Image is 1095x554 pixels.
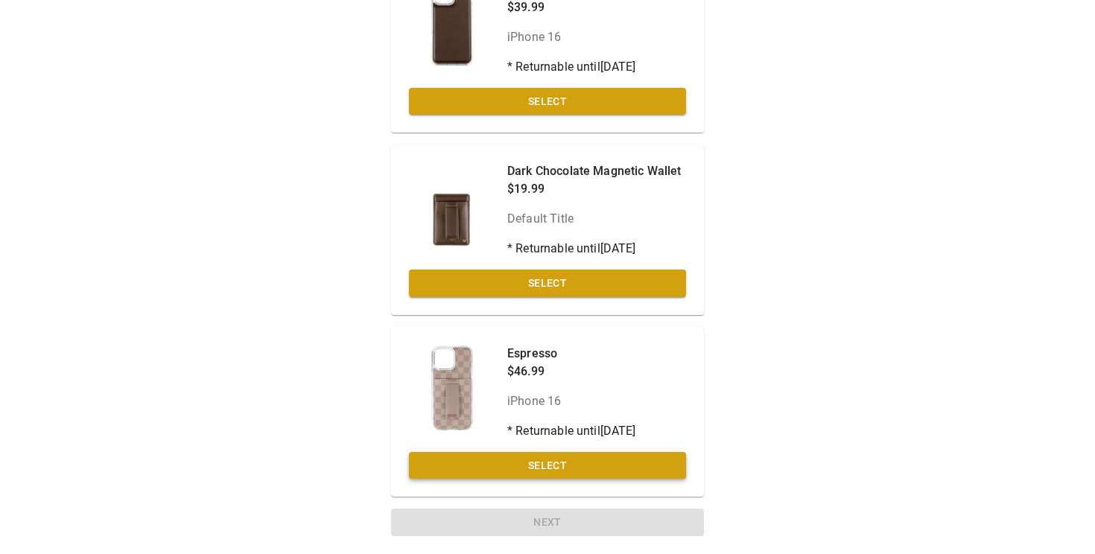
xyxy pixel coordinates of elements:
p: Default Title [507,210,682,228]
p: * Returnable until [DATE] [507,58,674,76]
p: $19.99 [507,180,682,198]
button: Select [409,88,686,115]
p: iPhone 16 [507,28,674,46]
p: iPhone 16 [507,392,636,410]
p: Dark Chocolate Magnetic Wallet [507,162,682,180]
p: Espresso [507,345,636,363]
p: $46.99 [507,363,636,381]
p: * Returnable until [DATE] [507,240,682,258]
button: Select [409,452,686,480]
p: * Returnable until [DATE] [507,422,636,440]
button: Select [409,270,686,297]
